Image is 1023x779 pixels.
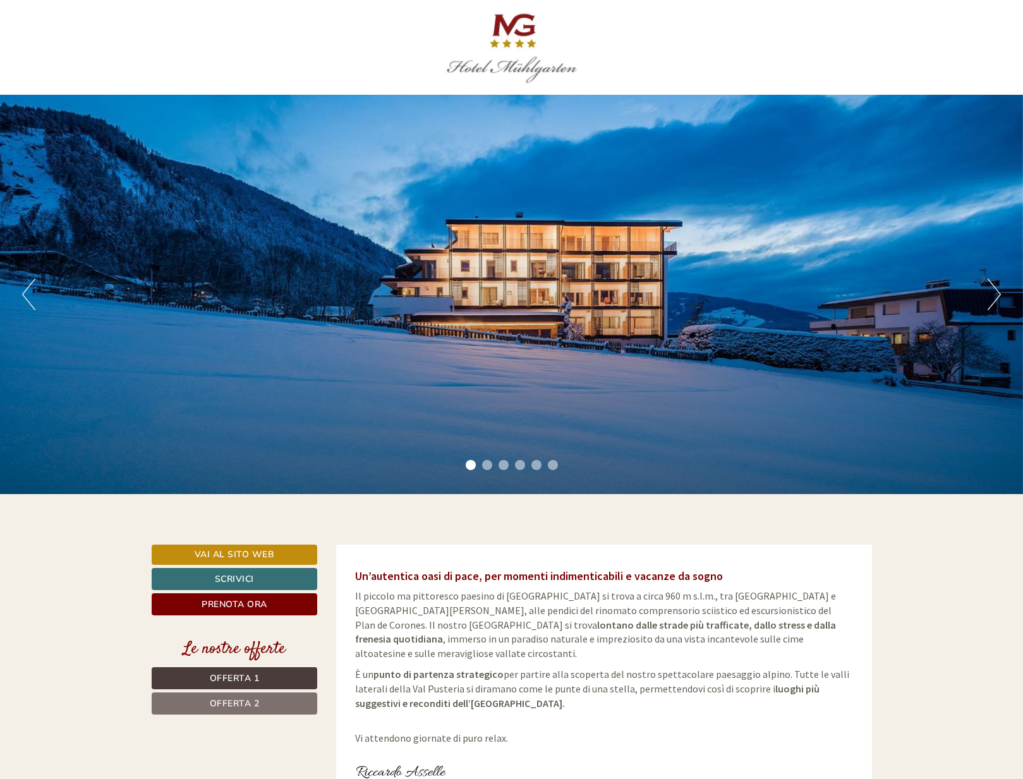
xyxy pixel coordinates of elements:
[373,668,504,680] strong: punto di partenza strategico
[355,718,508,745] span: Vi attendono giornate di puro relax.
[152,568,318,590] a: Scrivici
[355,668,849,710] span: È un per partire alla scoperta del nostro spettacolare paesaggio alpino. Tutte le valli laterali ...
[152,545,318,565] a: Vai al sito web
[355,589,836,660] span: Il piccolo ma pittoresco paesino di [GEOGRAPHIC_DATA] si trova a circa 960 m s.l.m., tra [GEOGRAP...
[152,637,318,661] div: Le nostre offerte
[988,279,1001,310] button: Next
[152,593,318,615] a: Prenota ora
[355,682,820,710] strong: luoghi più suggestivi e reconditi dell’[GEOGRAPHIC_DATA].
[22,279,35,310] button: Previous
[210,697,260,710] span: Offerta 2
[210,672,260,684] span: Offerta 1
[355,569,723,583] span: Un’autentica oasi di pace, per momenti indimenticabili e vacanze da sogno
